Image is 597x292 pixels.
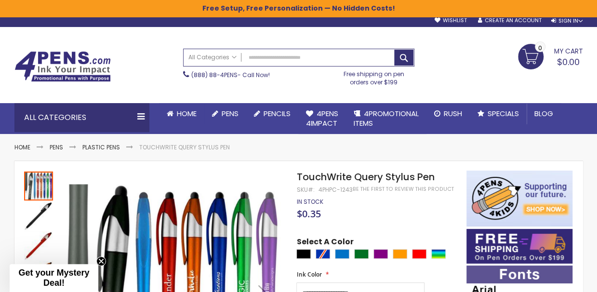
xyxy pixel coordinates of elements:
div: Get your Mystery Deal!Close teaser [10,264,98,292]
div: 4PHPC-1243 [318,186,352,194]
div: Orange [393,249,407,259]
img: Free shipping on orders over $199 [466,229,572,264]
img: TouchWrite Query Stylus Pen [24,201,53,230]
a: Pens [204,103,246,124]
span: All Categories [188,53,237,61]
a: Wishlist [434,17,466,24]
div: Availability [296,198,323,206]
a: Specials [470,103,527,124]
img: 4Pens Custom Pens and Promotional Products [14,51,111,82]
div: TouchWrite Query Stylus Pen [24,230,54,260]
a: Pencils [246,103,298,124]
span: $0.00 [557,56,580,68]
div: Red [412,249,426,259]
a: All Categories [184,49,241,65]
span: 4PROMOTIONAL ITEMS [354,108,419,128]
img: TouchWrite Query Stylus Pen [24,231,53,260]
span: 4Pens 4impact [306,108,338,128]
span: Get your Mystery Deal! [18,268,89,288]
a: Pens [50,143,63,151]
span: $0.35 [296,207,320,220]
span: Pencils [264,108,291,119]
div: TouchWrite Query Stylus Pen [24,171,54,200]
img: TouchWrite Query Stylus Pen [24,261,53,290]
a: $0.00 0 [518,44,583,68]
div: Purple [373,249,388,259]
span: In stock [296,198,323,206]
div: Assorted [431,249,446,259]
span: Rush [444,108,462,119]
span: Ink Color [296,270,321,279]
span: Pens [222,108,239,119]
img: 4pens 4 kids [466,171,572,226]
a: Home [14,143,30,151]
a: 4Pens4impact [298,103,346,134]
a: Create an Account [478,17,541,24]
span: Home [177,108,197,119]
div: TouchWrite Query Stylus Pen [24,260,54,290]
div: All Categories [14,103,149,132]
div: TouchWrite Query Stylus Pen [24,200,54,230]
a: Rush [426,103,470,124]
li: TouchWrite Query Stylus Pen [139,144,230,151]
div: Black [296,249,311,259]
a: Blog [527,103,561,124]
button: Close teaser [96,256,106,266]
a: Home [159,103,204,124]
a: (888) 88-4PENS [191,71,238,79]
a: Be the first to review this product [352,186,453,193]
a: Plastic Pens [82,143,120,151]
span: Blog [534,108,553,119]
div: Green [354,249,369,259]
span: 0 [538,43,542,53]
span: Select A Color [296,237,353,250]
div: Blue Light [335,249,349,259]
span: - Call Now! [191,71,270,79]
div: Free shipping on pen orders over $199 [333,66,414,86]
div: Sign In [551,17,583,25]
a: 4PROMOTIONALITEMS [346,103,426,134]
span: TouchWrite Query Stylus Pen [296,170,434,184]
span: Specials [488,108,519,119]
strong: SKU [296,186,314,194]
